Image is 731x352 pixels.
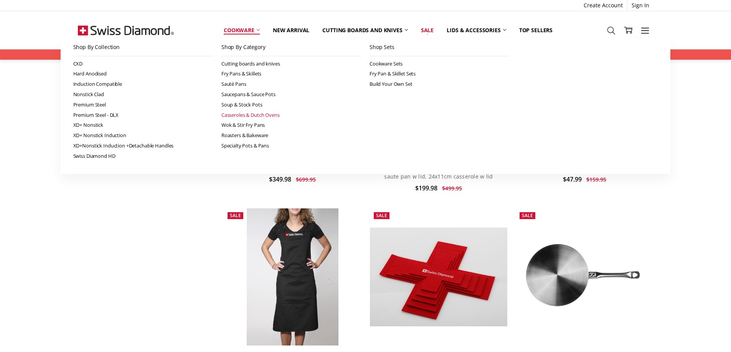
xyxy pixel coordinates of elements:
[370,208,507,345] a: Swiss Diamond Felt Pan Protectors set of 5 - 18cm, 23cm, 28cm, 33cm &38cm
[316,22,414,39] a: Cutting boards and knives
[513,22,559,39] a: Top Sellers
[247,208,338,345] img: Swiss Diamond Apron- Black 76x55cm
[266,22,316,39] a: New arrival
[376,212,387,219] span: Sale
[440,22,512,39] a: Lids & Accessories
[230,212,241,219] span: Sale
[217,22,266,39] a: Cookware
[269,175,291,183] span: $349.98
[522,212,533,219] span: Sale
[586,176,606,183] span: $159.95
[442,185,462,192] span: $499.95
[296,176,316,183] span: $699.95
[415,184,437,192] span: $199.98
[414,22,440,39] a: Sale
[224,208,361,345] a: Swiss Diamond Apron- Black 76x55cm
[78,11,174,49] img: Free Shipping On Every Order
[516,208,653,345] img: Swiss Diamond Premium Steel DLX 21cm Induction Conversion Plate
[370,228,507,327] img: Swiss Diamond Felt Pan Protectors set of 5 - 18cm, 23cm, 28cm, 33cm &38cm
[563,175,582,183] span: $47.99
